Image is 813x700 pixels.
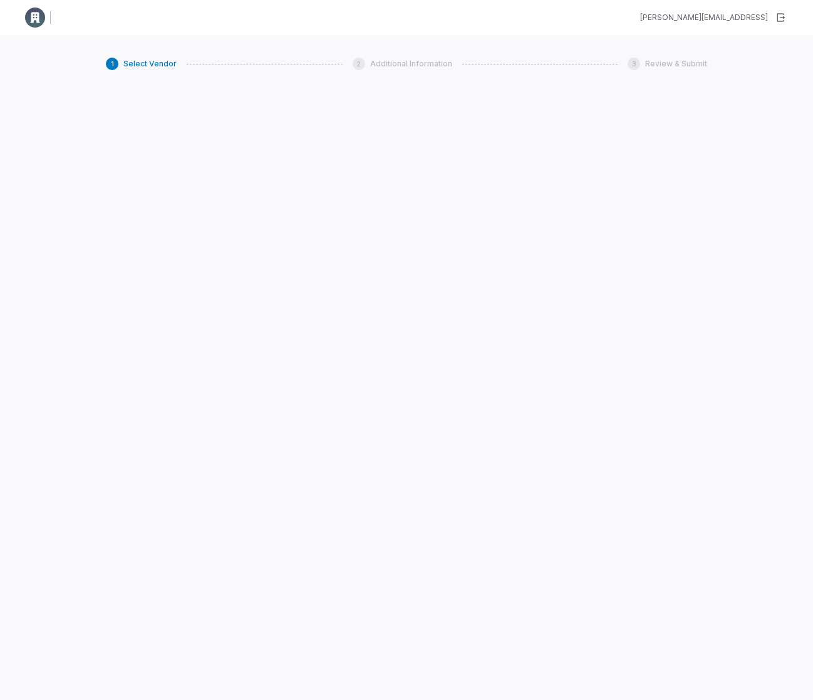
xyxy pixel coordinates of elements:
div: 1 [106,58,118,70]
span: Review & Submit [645,59,707,69]
div: [PERSON_NAME][EMAIL_ADDRESS] [640,13,768,23]
div: 3 [628,58,640,70]
img: Clerk Logo [25,8,45,28]
div: 2 [353,58,365,70]
span: Select Vendor [123,59,177,69]
span: Additional Information [370,59,452,69]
